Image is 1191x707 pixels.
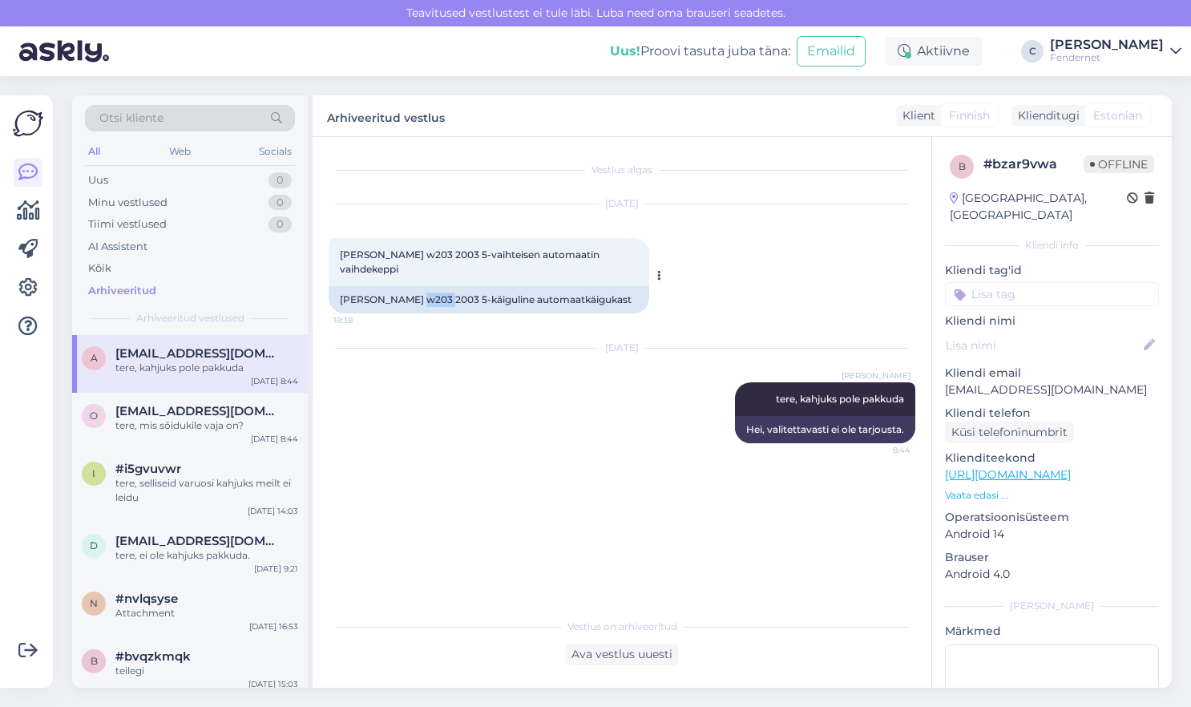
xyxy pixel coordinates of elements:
[115,664,298,678] div: teilegi
[88,172,108,188] div: Uus
[945,509,1159,526] p: Operatsioonisüsteem
[945,282,1159,306] input: Lisa tag
[797,36,866,67] button: Emailid
[945,623,1159,640] p: Märkmed
[885,37,983,66] div: Aktiivne
[610,43,640,59] b: Uus!
[896,107,935,124] div: Klient
[610,42,790,61] div: Proovi tasuta juba täna:
[88,239,147,255] div: AI Assistent
[333,314,394,326] span: 18:38
[88,261,111,277] div: Kõik
[1050,38,1181,64] a: [PERSON_NAME]Fendernet
[90,410,98,422] span: o
[254,563,298,575] div: [DATE] 9:21
[959,160,966,172] span: b
[945,422,1074,443] div: Küsi telefoninumbrit
[945,450,1159,467] p: Klienditeekond
[329,341,915,355] div: [DATE]
[268,216,292,232] div: 0
[268,195,292,211] div: 0
[983,155,1084,174] div: # bzar9vwa
[115,534,282,548] span: d2nielkala@gmail.com
[945,549,1159,566] p: Brauser
[340,248,602,275] span: [PERSON_NAME] w203 2003 5-vaihteisen automaatin vaihdekeppi
[115,548,298,563] div: tere, ei ole kahjuks pakkuda.
[115,606,298,620] div: Attachment
[735,416,915,443] div: Hei, valitettavasti ei ole tarjousta.
[329,163,915,177] div: Vestlus algas
[945,566,1159,583] p: Android 4.0
[115,592,178,606] span: #nvlqsyse
[945,599,1159,613] div: [PERSON_NAME]
[945,238,1159,252] div: Kliendi info
[99,110,164,127] span: Otsi kliente
[1021,40,1044,63] div: C
[85,141,103,162] div: All
[115,361,298,375] div: tere, kahjuks pole pakkuda
[945,313,1159,329] p: Kliendi nimi
[949,107,990,124] span: Finnish
[268,172,292,188] div: 0
[329,196,915,211] div: [DATE]
[842,370,910,382] span: [PERSON_NAME]
[945,365,1159,382] p: Kliendi email
[115,476,298,505] div: tere, selliseid varuosi kahjuks meilt ei leidu
[850,444,910,456] span: 8:44
[776,393,904,405] span: tere, kahjuks pole pakkuda
[90,539,98,551] span: d
[1050,51,1164,64] div: Fendernet
[115,346,282,361] span: antero.hovila@a-hovila.fi
[565,644,679,665] div: Ava vestlus uuesti
[567,620,677,634] span: Vestlus on arhiveeritud
[945,467,1071,482] a: [URL][DOMAIN_NAME]
[90,597,98,609] span: n
[327,105,445,127] label: Arhiveeritud vestlus
[115,404,282,418] span: one62@list.ru
[1093,107,1142,124] span: Estonian
[329,286,649,313] div: [PERSON_NAME] w203 2003 5-käiguline automaatkäigukast
[13,108,43,139] img: Askly Logo
[91,655,98,667] span: b
[166,141,194,162] div: Web
[251,433,298,445] div: [DATE] 8:44
[256,141,295,162] div: Socials
[1050,38,1164,51] div: [PERSON_NAME]
[88,283,156,299] div: Arhiveeritud
[1084,156,1154,173] span: Offline
[1011,107,1080,124] div: Klienditugi
[945,382,1159,398] p: [EMAIL_ADDRESS][DOMAIN_NAME]
[248,678,298,690] div: [DATE] 15:03
[248,505,298,517] div: [DATE] 14:03
[91,352,98,364] span: a
[950,190,1127,224] div: [GEOGRAPHIC_DATA], [GEOGRAPHIC_DATA]
[945,405,1159,422] p: Kliendi telefon
[945,526,1159,543] p: Android 14
[945,262,1159,279] p: Kliendi tag'id
[115,462,181,476] span: #i5gvuvwr
[251,375,298,387] div: [DATE] 8:44
[249,620,298,632] div: [DATE] 16:53
[115,649,191,664] span: #bvqzkmqk
[945,488,1159,503] p: Vaata edasi ...
[946,337,1141,354] input: Lisa nimi
[88,195,168,211] div: Minu vestlused
[88,216,167,232] div: Tiimi vestlused
[115,418,298,433] div: tere, mis sõidukile vaja on?
[136,311,244,325] span: Arhiveeritud vestlused
[92,467,95,479] span: i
